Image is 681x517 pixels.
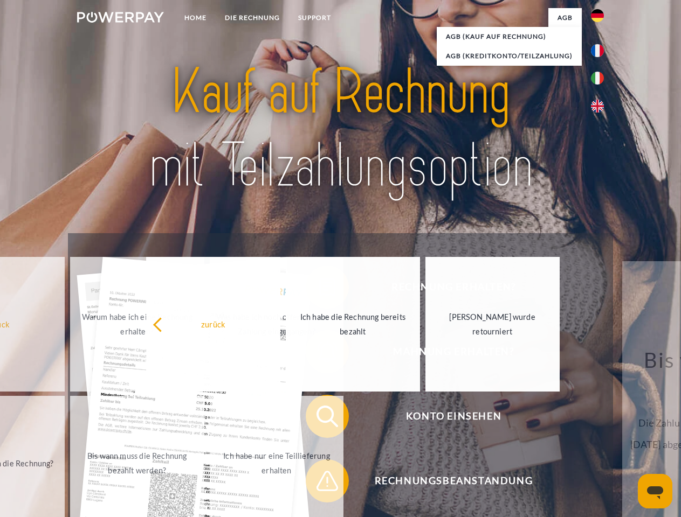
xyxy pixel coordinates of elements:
div: Bis wann muss die Rechnung bezahlt werden? [77,449,198,478]
img: it [591,72,604,85]
a: AGB (Kreditkonto/Teilzahlung) [437,46,582,66]
a: Home [175,8,216,27]
div: [PERSON_NAME] wurde retourniert [432,310,553,339]
a: SUPPORT [289,8,340,27]
img: title-powerpay_de.svg [103,52,578,206]
button: Rechnungsbeanstandung [306,459,586,502]
div: zurück [153,317,274,331]
a: DIE RECHNUNG [216,8,289,27]
iframe: Schaltfläche zum Öffnen des Messaging-Fensters [638,474,672,508]
div: Ich habe die Rechnung bereits bezahlt [292,310,414,339]
div: Ich habe nur eine Teillieferung erhalten [216,449,338,478]
span: Konto einsehen [321,395,586,438]
a: AGB (Kauf auf Rechnung) [437,27,582,46]
span: Rechnungsbeanstandung [321,459,586,502]
div: Warum habe ich eine Rechnung erhalten? [77,310,198,339]
img: en [591,100,604,113]
button: Konto einsehen [306,395,586,438]
img: fr [591,44,604,57]
a: agb [548,8,582,27]
img: de [591,9,604,22]
img: logo-powerpay-white.svg [77,12,164,23]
